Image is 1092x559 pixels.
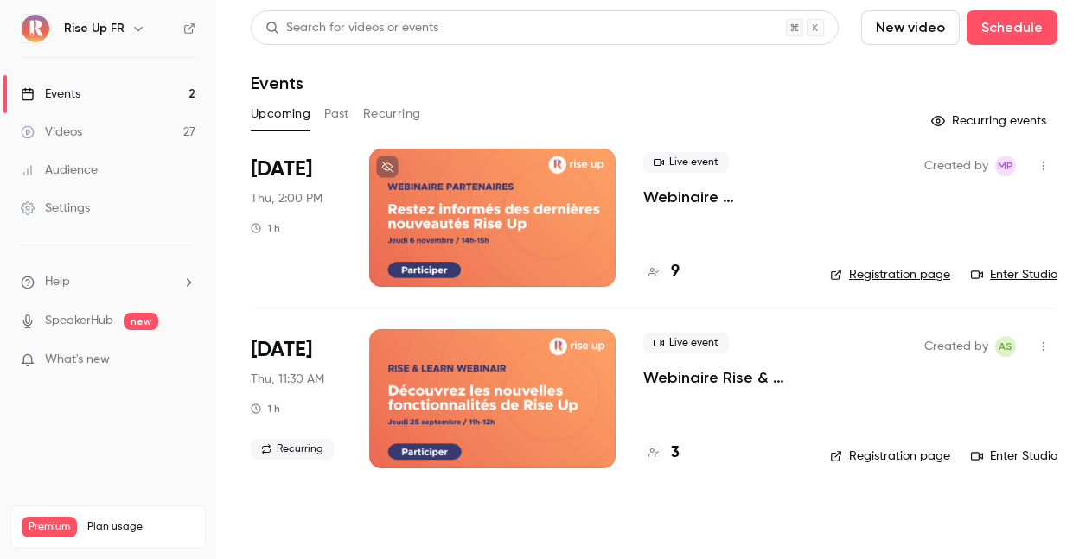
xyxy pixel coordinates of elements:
[251,439,334,460] span: Recurring
[21,200,90,217] div: Settings
[830,448,950,465] a: Registration page
[251,336,312,364] span: [DATE]
[251,156,312,183] span: [DATE]
[251,402,280,416] div: 1 h
[643,333,729,353] span: Live event
[124,313,158,330] span: new
[251,371,324,388] span: Thu, 11:30 AM
[363,100,421,128] button: Recurring
[998,156,1013,176] span: MP
[967,10,1057,45] button: Schedule
[924,156,988,176] span: Created by
[923,107,1057,135] button: Recurring events
[643,260,680,283] a: 9
[924,336,988,357] span: Created by
[971,266,1057,283] a: Enter Studio
[324,100,349,128] button: Past
[643,441,680,465] a: 3
[861,10,960,45] button: New video
[21,162,98,179] div: Audience
[671,260,680,283] h4: 9
[999,336,1012,357] span: AS
[995,156,1016,176] span: Morgane Philbert
[251,100,310,128] button: Upcoming
[21,86,80,103] div: Events
[21,273,195,291] li: help-dropdown-opener
[45,273,70,291] span: Help
[643,367,802,388] a: Webinaire Rise & Learn
[251,73,303,93] h1: Events
[251,149,342,287] div: Nov 6 Thu, 2:00 PM (Europe/Paris)
[971,448,1057,465] a: Enter Studio
[265,19,438,37] div: Search for videos or events
[671,441,680,465] h4: 3
[251,329,342,467] div: Dec 18 Thu, 11:30 AM (Europe/Paris)
[21,124,82,141] div: Videos
[995,336,1016,357] span: Aliocha Segard
[22,517,77,537] span: Premium
[64,20,125,37] h6: Rise Up FR
[643,152,729,173] span: Live event
[251,221,280,235] div: 1 h
[643,187,802,207] a: Webinaire partenaires Rise Up
[830,266,950,283] a: Registration page
[45,351,110,369] span: What's new
[251,190,322,207] span: Thu, 2:00 PM
[175,353,195,368] iframe: Noticeable Trigger
[87,520,195,534] span: Plan usage
[22,15,49,42] img: Rise Up FR
[45,312,113,330] a: SpeakerHub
